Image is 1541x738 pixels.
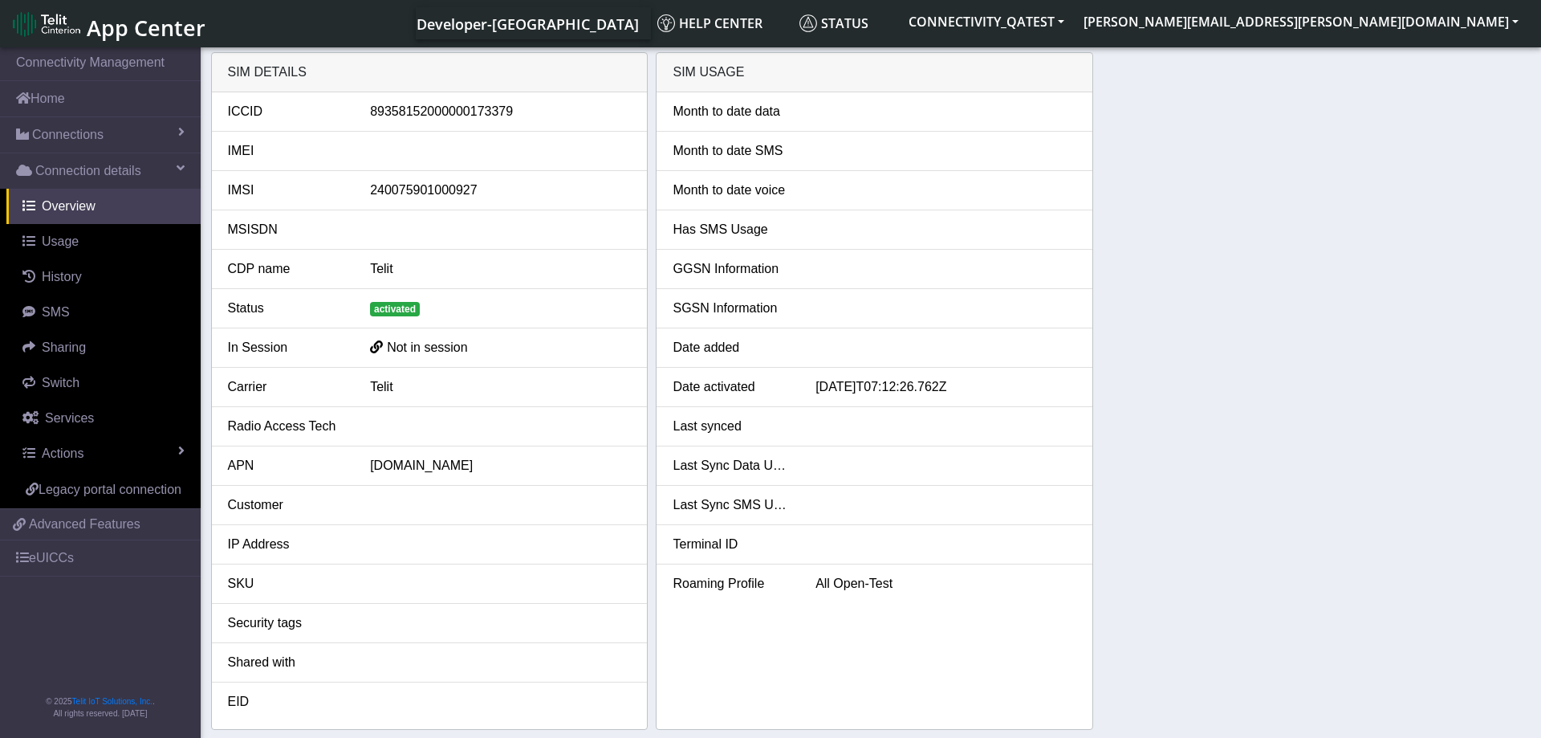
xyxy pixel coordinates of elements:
a: Actions [6,436,201,471]
a: Status [793,7,899,39]
div: Last Sync Data Usage [661,456,803,475]
div: SIM details [212,53,648,92]
span: Legacy portal connection [39,483,181,496]
div: Status [216,299,359,318]
span: History [42,270,82,283]
div: Last Sync SMS Usage [661,495,803,515]
div: Date added [661,338,803,357]
div: 240075901000927 [358,181,643,200]
span: Not in session [387,340,468,354]
div: Has SMS Usage [661,220,803,239]
div: [DATE]T07:12:26.762Z [803,377,1088,397]
a: App Center [13,6,203,41]
span: Status [799,14,868,32]
div: Last synced [661,417,803,436]
span: activated [370,302,420,316]
span: App Center [87,13,205,43]
div: SGSN Information [661,299,803,318]
img: knowledge.svg [657,14,675,32]
span: Developer-[GEOGRAPHIC_DATA] [417,14,639,34]
div: Month to date SMS [661,141,803,161]
div: Roaming Profile [661,574,803,593]
div: Month to date data [661,102,803,121]
span: Switch [42,376,79,389]
div: Shared with [216,653,359,672]
div: APN [216,456,359,475]
span: Connection details [35,161,141,181]
div: SKU [216,574,359,593]
a: Sharing [6,330,201,365]
span: Help center [657,14,762,32]
div: [DOMAIN_NAME] [358,456,643,475]
div: Customer [216,495,359,515]
a: Telit IoT Solutions, Inc. [72,697,152,706]
div: All Open-Test [803,574,1088,593]
div: IP Address [216,535,359,554]
div: Carrier [216,377,359,397]
span: Services [45,411,94,425]
div: MSISDN [216,220,359,239]
img: status.svg [799,14,817,32]
div: IMSI [216,181,359,200]
div: IMEI [216,141,359,161]
span: Sharing [42,340,86,354]
a: SMS [6,295,201,330]
div: Month to date voice [661,181,803,200]
div: ICCID [216,102,359,121]
a: History [6,259,201,295]
span: Actions [42,446,83,460]
a: Switch [6,365,201,401]
span: Usage [42,234,79,248]
img: logo-telit-cinterion-gw-new.png [13,11,80,37]
span: Advanced Features [29,515,140,534]
div: Radio Access Tech [216,417,359,436]
a: Your current platform instance [416,7,638,39]
button: CONNECTIVITY_QATEST [899,7,1074,36]
a: Help center [651,7,793,39]
span: SMS [42,305,70,319]
div: Date activated [661,377,803,397]
a: Overview [6,189,201,224]
a: Services [6,401,201,436]
div: 89358152000000173379 [358,102,643,121]
div: Telit [358,377,643,397]
span: Connections [32,125,104,145]
div: EID [216,692,359,711]
div: Telit [358,259,643,279]
span: Overview [42,199,96,213]
div: In Session [216,338,359,357]
div: SIM Usage [657,53,1092,92]
a: Usage [6,224,201,259]
div: Terminal ID [661,535,803,554]
div: CDP name [216,259,359,279]
div: GGSN Information [661,259,803,279]
button: [PERSON_NAME][EMAIL_ADDRESS][PERSON_NAME][DOMAIN_NAME] [1074,7,1528,36]
div: Security tags [216,614,359,633]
